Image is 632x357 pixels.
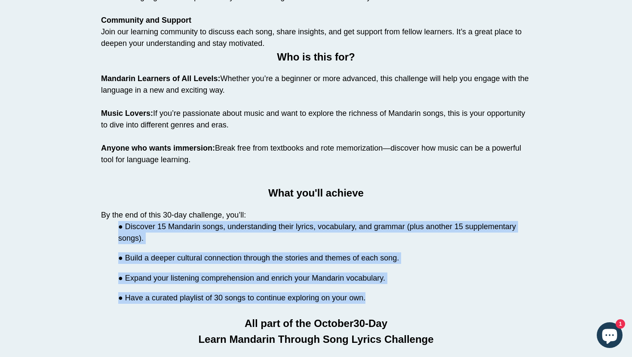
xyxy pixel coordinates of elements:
[594,322,625,350] inbox-online-store-chat: Shopify online store chat
[101,144,521,164] span: Break free from textbooks and rote memorization—discover how music can be a powerful tool for lan...
[101,16,191,24] strong: Community and Support
[245,318,353,329] span: All part of the October
[268,187,364,199] strong: What you'll achieve
[118,222,516,242] span: ● Discover 15 Mandarin songs, understanding their lyrics, vocabulary, and grammar (plus another 1...
[118,293,365,302] span: ● Have a curated playlist of 30 songs to continue exploring on your own.
[101,74,529,94] span: Whether you’re a beginner or more advanced, this challenge will help you engage with the language...
[101,109,525,129] span: If you’re passionate about music and want to explore the richness of Mandarin songs, this is your...
[101,109,153,118] strong: Music Lovers:
[101,144,215,152] strong: Anyone who wants immersion:
[101,27,522,48] span: Join our learning community to discuss each song, share insights, and get support from fellow lea...
[101,209,531,221] p: By the end of this 30-day challenge, you’ll:
[118,254,399,262] span: ● Build a deeper cultural connection through the stories and themes of each song.
[101,74,220,83] strong: Mandarin Learners of All Levels:
[277,51,355,63] span: Who is this for?
[118,274,385,282] span: ● Expand your listening comprehension and enrich your Mandarin vocabulary.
